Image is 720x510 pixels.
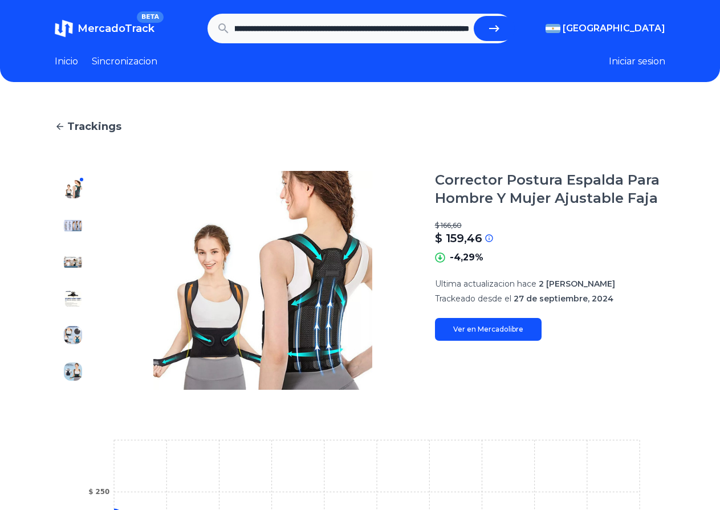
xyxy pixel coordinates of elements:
a: Trackings [55,119,665,134]
img: Argentina [546,24,560,33]
p: -4,29% [450,251,483,264]
p: $ 166,60 [435,221,665,230]
img: Corrector Postura Espalda Para Hombre Y Mujer Ajustable Faja [64,362,82,381]
span: BETA [137,11,164,23]
img: MercadoTrack [55,19,73,38]
a: Sincronizacion [92,55,157,68]
span: Trackeado desde el [435,293,511,304]
img: Corrector Postura Espalda Para Hombre Y Mujer Ajustable Faja [64,289,82,308]
a: Inicio [55,55,78,68]
span: 2 [PERSON_NAME] [539,279,615,289]
h1: Corrector Postura Espalda Para Hombre Y Mujer Ajustable Faja [435,171,665,207]
img: Corrector Postura Espalda Para Hombre Y Mujer Ajustable Faja [64,253,82,271]
img: Corrector Postura Espalda Para Hombre Y Mujer Ajustable Faja [64,180,82,198]
img: Corrector Postura Espalda Para Hombre Y Mujer Ajustable Faja [114,171,412,390]
tspan: $ 250 [88,488,109,496]
span: Trackings [67,119,121,134]
p: $ 159,46 [435,230,482,246]
button: Iniciar sesion [609,55,665,68]
img: Corrector Postura Espalda Para Hombre Y Mujer Ajustable Faja [64,326,82,344]
span: Ultima actualizacion hace [435,279,536,289]
a: MercadoTrackBETA [55,19,154,38]
a: Ver en Mercadolibre [435,318,542,341]
button: [GEOGRAPHIC_DATA] [546,22,665,35]
span: MercadoTrack [78,22,154,35]
span: 27 de septiembre, 2024 [514,293,613,304]
img: Corrector Postura Espalda Para Hombre Y Mujer Ajustable Faja [64,217,82,235]
span: [GEOGRAPHIC_DATA] [563,22,665,35]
